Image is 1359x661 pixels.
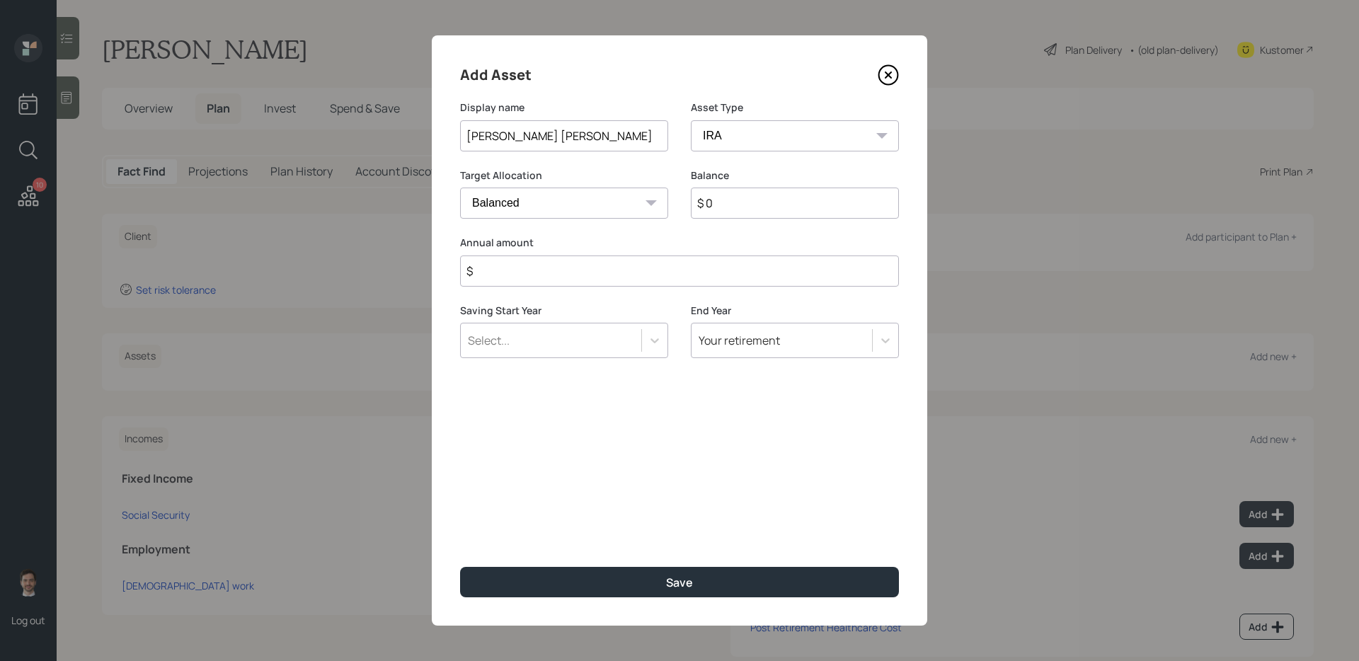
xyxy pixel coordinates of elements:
label: End Year [691,304,899,318]
label: Balance [691,168,899,183]
h4: Add Asset [460,64,532,86]
label: Display name [460,100,668,115]
label: Saving Start Year [460,304,668,318]
label: Asset Type [691,100,899,115]
button: Save [460,567,899,597]
div: Your retirement [699,333,780,348]
div: Save [666,575,693,590]
label: Target Allocation [460,168,668,183]
label: Annual amount [460,236,899,250]
div: Select... [468,333,510,348]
